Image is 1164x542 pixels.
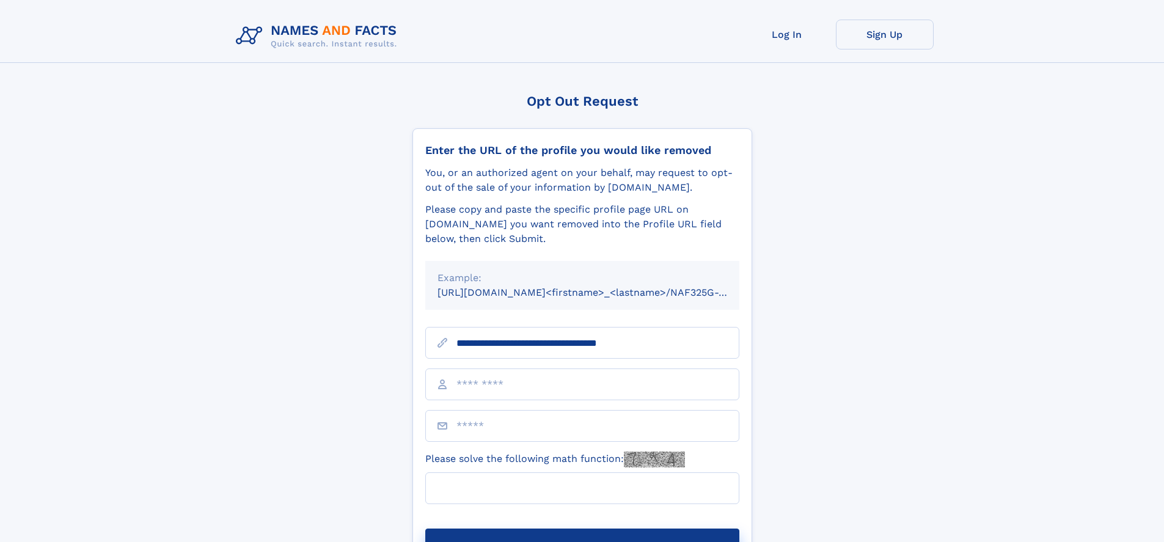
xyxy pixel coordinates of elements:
div: Opt Out Request [412,93,752,109]
a: Sign Up [836,20,934,49]
a: Log In [738,20,836,49]
div: Please copy and paste the specific profile page URL on [DOMAIN_NAME] you want removed into the Pr... [425,202,739,246]
div: Enter the URL of the profile you would like removed [425,144,739,157]
div: Example: [437,271,727,285]
label: Please solve the following math function: [425,452,685,467]
small: [URL][DOMAIN_NAME]<firstname>_<lastname>/NAF325G-xxxxxxxx [437,287,763,298]
img: Logo Names and Facts [231,20,407,53]
div: You, or an authorized agent on your behalf, may request to opt-out of the sale of your informatio... [425,166,739,195]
